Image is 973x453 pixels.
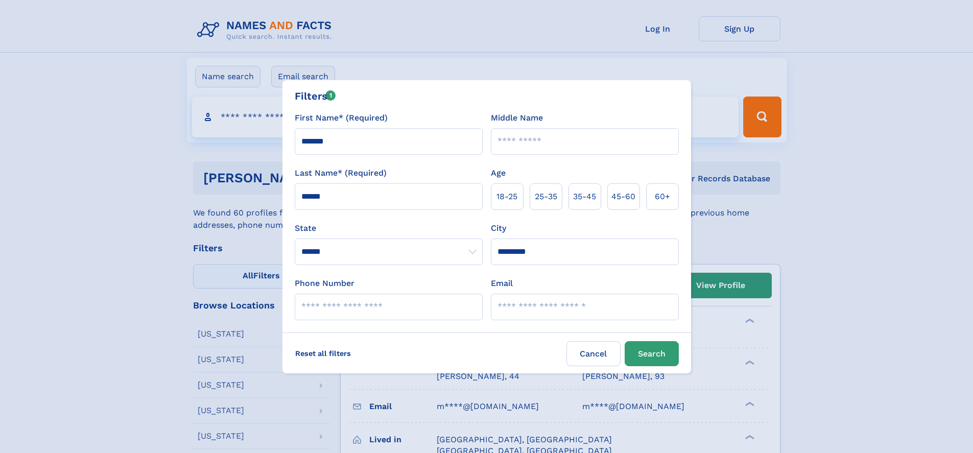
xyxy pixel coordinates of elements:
label: Middle Name [491,112,543,124]
label: Age [491,167,506,179]
span: 25‑35 [535,190,557,203]
span: 18‑25 [496,190,517,203]
button: Search [625,341,679,366]
span: 35‑45 [573,190,596,203]
label: City [491,222,506,234]
label: Last Name* (Required) [295,167,387,179]
label: Email [491,277,513,290]
div: Filters [295,88,336,104]
label: State [295,222,483,234]
span: 45‑60 [611,190,635,203]
span: 60+ [655,190,670,203]
label: Cancel [566,341,621,366]
label: Reset all filters [289,341,358,366]
label: First Name* (Required) [295,112,388,124]
label: Phone Number [295,277,354,290]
